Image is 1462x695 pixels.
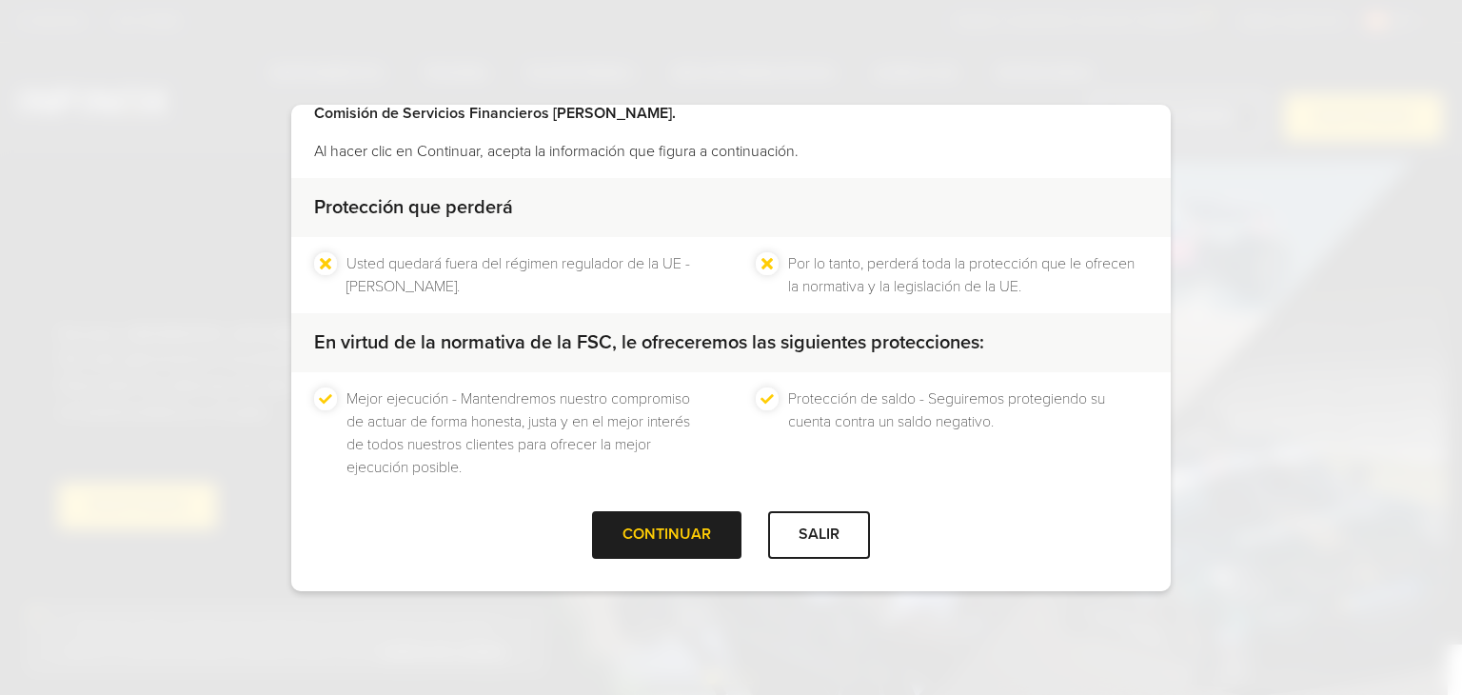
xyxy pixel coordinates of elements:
p: Al hacer clic en Continuar, acepta la información que figura a continuación. [314,140,1148,163]
div: SALIR [768,511,870,558]
li: Protección de saldo - Seguiremos protegiendo su cuenta contra un saldo negativo. [788,387,1148,479]
li: Usted quedará fuera del régimen regulador de la UE - [PERSON_NAME]. [346,252,706,298]
li: Mejor ejecución - Mantendremos nuestro compromiso de actuar de forma honesta, justa y en el mejor... [346,387,706,479]
strong: Protección que perderá [314,196,513,219]
div: CONTINUAR [592,511,741,558]
strong: En virtud de la normativa de la FSC, le ofreceremos las siguientes protecciones: [314,331,984,354]
li: Por lo tanto, perderá toda la protección que le ofrecen la normativa y la legislación de la UE. [788,252,1148,298]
